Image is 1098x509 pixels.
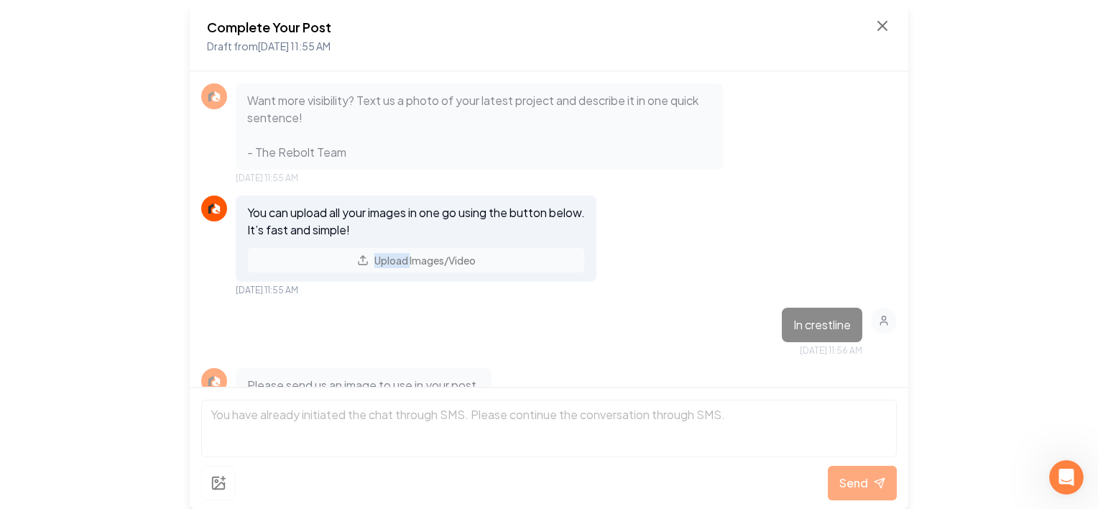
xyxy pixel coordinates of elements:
[793,316,851,334] p: In crestline
[206,88,223,105] img: Rebolt Logo
[236,173,298,184] span: [DATE] 11:55 AM
[800,345,862,357] span: [DATE] 11:56 AM
[247,204,585,239] p: You can upload all your images in one go using the button below. It’s fast and simple!
[247,377,480,394] p: Please send us an image to use in your post.
[1049,460,1084,495] iframe: Intercom live chat
[247,92,711,161] p: Want more visibility? Text us a photo of your latest project and describe it in one quick sentenc...
[236,285,298,296] span: [DATE] 11:55 AM
[206,372,223,390] img: Rebolt Logo
[207,17,331,37] h2: Complete Your Post
[206,200,223,217] img: Rebolt Logo
[207,40,331,52] span: Draft from [DATE] 11:55 AM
